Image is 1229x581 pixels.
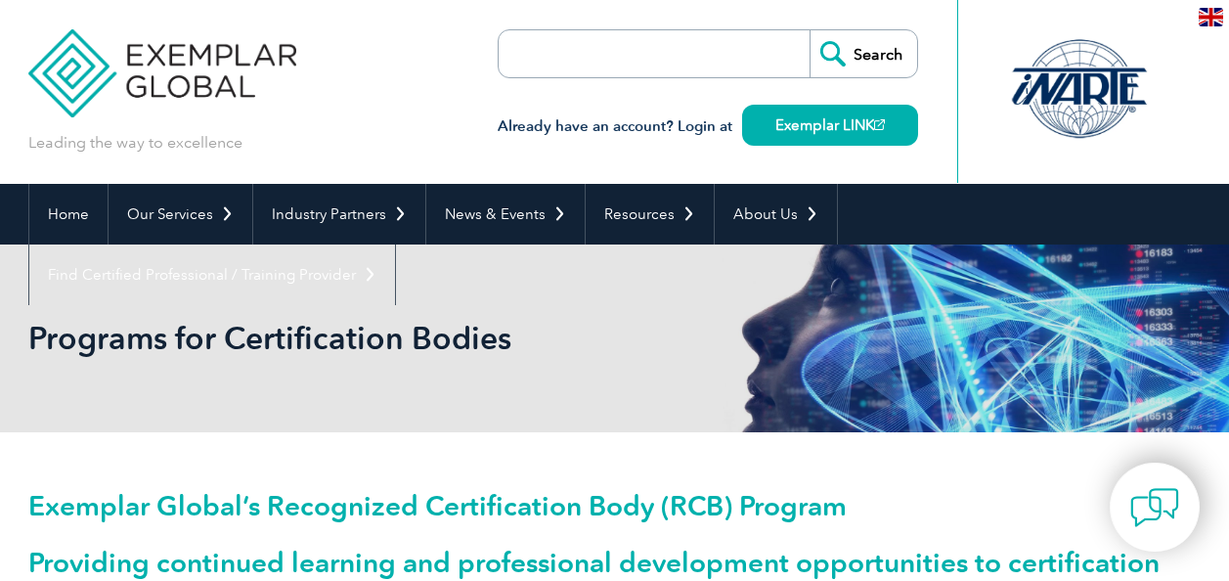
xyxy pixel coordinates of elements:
h3: Already have an account? Login at [498,114,918,139]
input: Search [810,30,917,77]
h1: Exemplar Global’s Recognized Certification Body (RCB) Program [28,491,1202,520]
a: News & Events [426,184,585,245]
h2: Programs for Certification Bodies [28,323,850,354]
a: Exemplar LINK [742,105,918,146]
a: Industry Partners [253,184,425,245]
a: About Us [715,184,837,245]
img: contact-chat.png [1130,483,1179,532]
a: Find Certified Professional / Training Provider [29,245,395,305]
a: Resources [586,184,714,245]
img: en [1199,8,1223,26]
a: Our Services [109,184,252,245]
p: Leading the way to excellence [28,132,242,154]
img: open_square.png [874,119,885,130]
a: Home [29,184,108,245]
